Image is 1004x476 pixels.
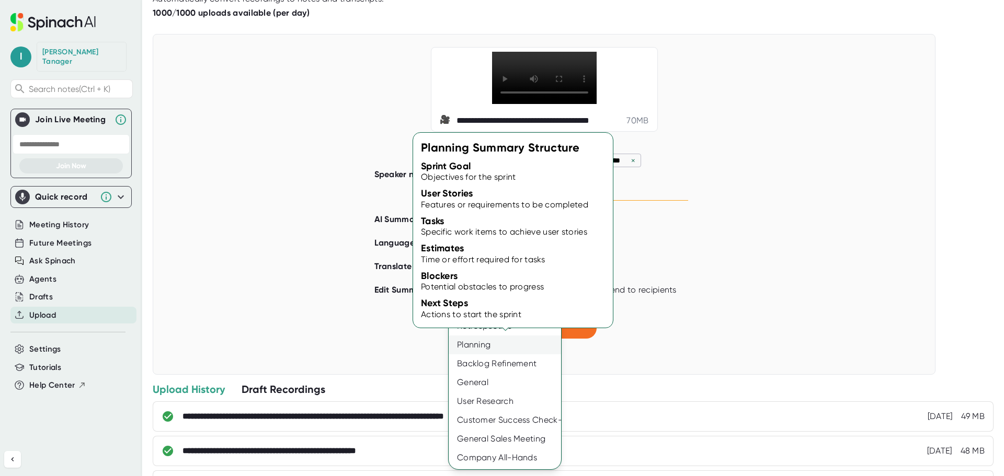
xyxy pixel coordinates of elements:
[449,298,561,317] div: Standup
[449,354,561,373] div: Backlog Refinement
[449,317,561,335] div: Retrospective
[449,373,561,392] div: General
[449,411,561,429] div: Customer Success Check-In
[449,448,561,467] div: Company All-Hands
[449,279,561,298] div: Create custom template
[449,335,561,354] div: Planning
[449,392,561,411] div: User Research
[449,429,561,448] div: General Sales Meeting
